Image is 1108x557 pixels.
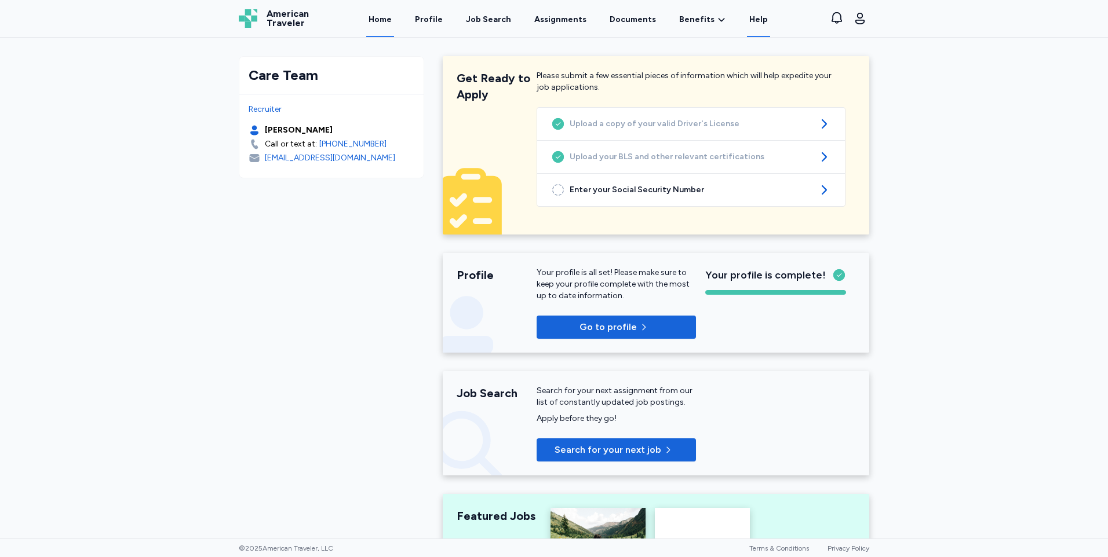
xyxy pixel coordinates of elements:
span: Upload your BLS and other relevant certifications [570,151,812,163]
div: Search for your next assignment from our list of constantly updated job postings. [537,385,696,408]
div: Featured Jobs [457,508,537,524]
span: American Traveler [267,9,309,28]
div: Job Search [466,14,511,25]
a: [PHONE_NUMBER] [319,138,387,150]
a: Terms & Conditions [749,544,809,552]
div: Recruiter [249,104,414,115]
div: Job Search [457,385,537,401]
a: Benefits [679,14,726,25]
div: [EMAIL_ADDRESS][DOMAIN_NAME] [265,152,395,164]
span: Your profile is complete! [705,267,826,283]
span: Go to profile [579,320,637,334]
span: © 2025 American Traveler, LLC [239,544,333,553]
button: Search for your next job [537,438,696,461]
span: Enter your Social Security Number [570,184,812,196]
a: Home [366,1,394,37]
div: Please submit a few essential pieces of information which will help expedite your job applications. [537,70,845,102]
div: Profile [457,267,537,283]
div: [PERSON_NAME] [265,124,333,136]
span: Benefits [679,14,715,25]
div: Care Team [249,66,414,85]
div: Call or text at: [265,138,317,150]
div: Your profile is all set! Please make sure to keep your profile complete with the most up to date ... [537,267,696,302]
a: Help [747,1,770,37]
img: Logo [239,9,257,28]
button: Go to profile [537,316,696,339]
div: Get Ready to Apply [457,70,537,102]
div: Apply before they go! [537,413,696,424]
a: Privacy Policy [828,544,869,552]
span: Search for your next job [555,443,661,457]
span: Upload a copy of your valid Driver's License [570,118,812,130]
